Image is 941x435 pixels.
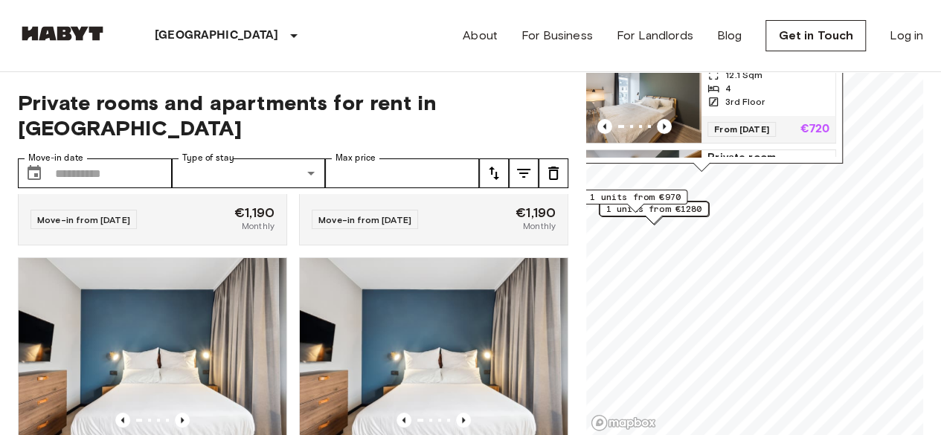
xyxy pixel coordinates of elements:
div: Map marker [600,202,710,225]
label: Move-in date [28,152,83,164]
button: tune [509,158,539,188]
span: €1,190 [516,206,556,219]
a: Marketing picture of unit DE-01-12-007-01QPrevious imagePrevious imagePrivate room12.1 Sqm42nd Fl... [567,149,836,240]
span: Move-in from [DATE] [318,214,411,225]
button: tune [539,158,568,188]
a: Mapbox logo [591,414,656,431]
a: Log in [890,27,923,45]
span: Move-in from [DATE] [37,214,130,225]
img: Marketing picture of unit DE-01-12-009-04Q [568,54,701,143]
button: Previous image [396,413,411,428]
span: Monthly [242,219,274,233]
div: Map marker [583,190,687,213]
span: Monthly [523,219,556,233]
p: [GEOGRAPHIC_DATA] [155,27,279,45]
span: Private rooms and apartments for rent in [GEOGRAPHIC_DATA] [18,90,568,141]
button: Previous image [115,413,130,428]
span: 1 units from €1280 [606,202,702,216]
span: €1,190 [234,206,274,219]
a: Marketing picture of unit DE-01-12-009-04QPrevious imagePrevious image12.1 Sqm43rd FloorFrom [DAT... [567,53,836,144]
span: From [DATE] [707,122,776,137]
a: Blog [717,27,742,45]
span: 1 units from €970 [590,190,681,204]
button: Previous image [175,413,190,428]
p: €720 [800,123,829,135]
a: Get in Touch [765,20,866,51]
label: Max price [335,152,376,164]
div: Map marker [600,202,709,225]
span: 3rd Floor [725,95,765,109]
button: tune [479,158,509,188]
a: For Landlords [617,27,693,45]
span: Private room [707,150,829,165]
a: For Business [521,27,593,45]
img: Marketing picture of unit DE-01-12-007-01Q [568,150,701,239]
img: Habyt [18,26,107,41]
label: Type of stay [182,152,234,164]
button: Previous image [456,413,471,428]
button: Previous image [657,119,672,134]
button: Previous image [597,119,612,134]
button: Choose date [19,158,49,188]
a: About [463,27,498,45]
span: 12.1 Sqm [725,68,762,82]
span: 4 [725,82,731,95]
div: Map marker [599,201,708,224]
